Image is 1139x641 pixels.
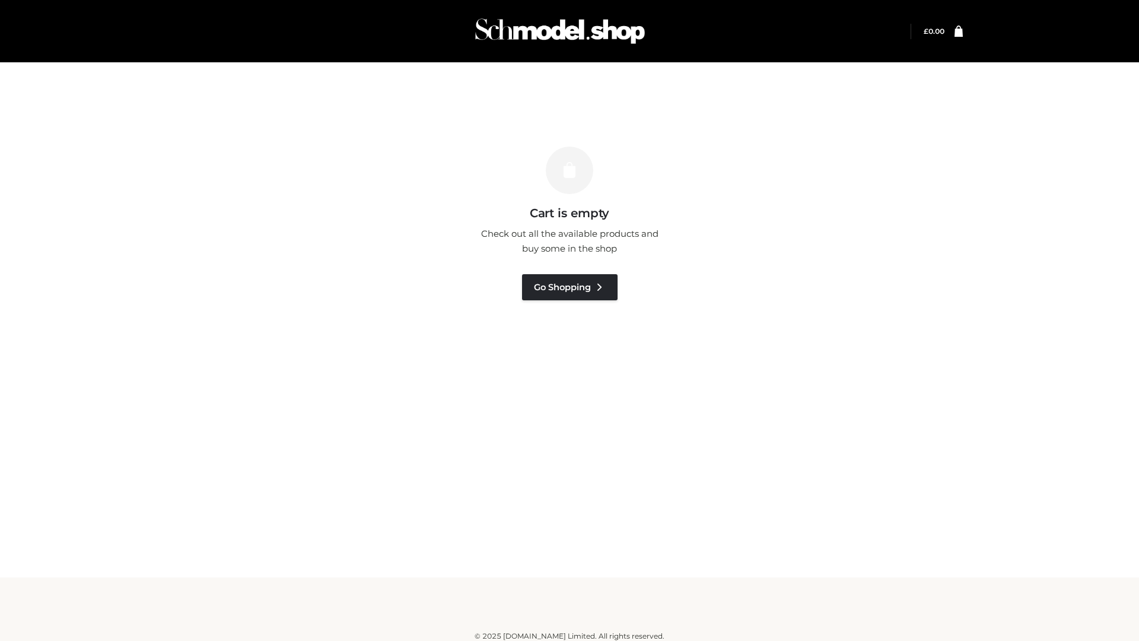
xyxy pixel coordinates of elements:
[924,27,944,36] a: £0.00
[475,226,664,256] p: Check out all the available products and buy some in the shop
[471,8,649,55] img: Schmodel Admin 964
[924,27,944,36] bdi: 0.00
[924,27,928,36] span: £
[522,274,618,300] a: Go Shopping
[203,206,936,220] h3: Cart is empty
